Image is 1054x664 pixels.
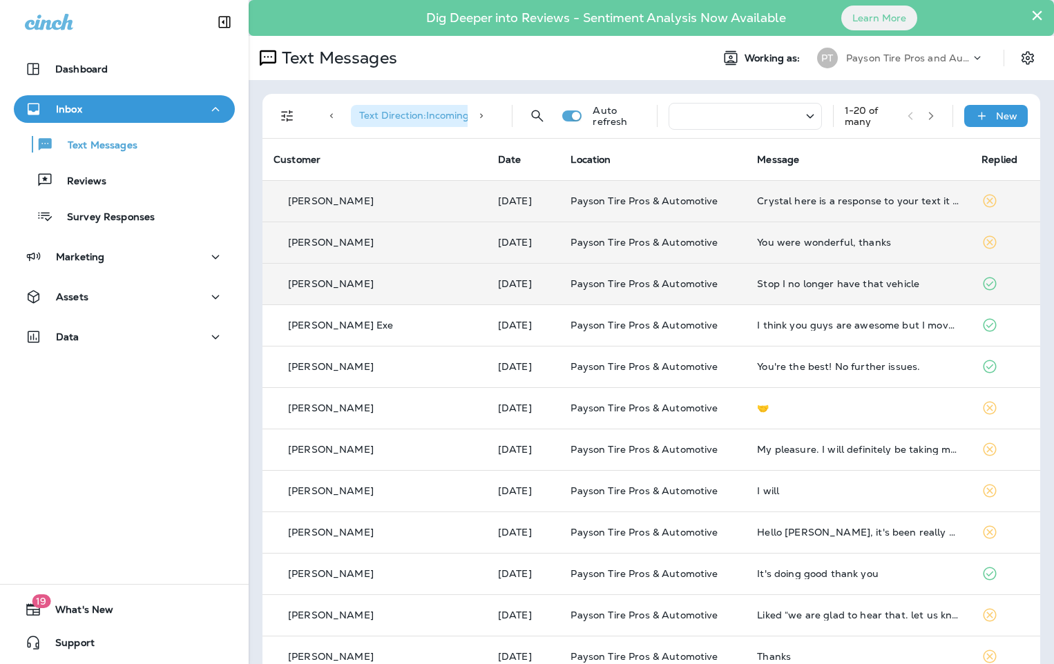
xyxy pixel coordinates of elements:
span: Location [571,153,611,166]
div: Crystal here is a response to your text it has been awhile but it still has a slow leak in the re... [757,195,959,206]
p: Text Messages [54,139,137,153]
p: Oct 2, 2025 12:01 PM [498,444,549,455]
button: Dashboard [14,55,235,83]
span: Message [757,153,799,166]
span: Payson Tire Pros & Automotive [571,567,718,580]
span: Payson Tire Pros & Automotive [571,360,718,373]
p: Oct 2, 2025 01:28 PM [498,402,549,413]
span: 19 [32,594,50,608]
button: Survey Responses [14,202,235,231]
div: You were wonderful, thanks [757,237,959,248]
p: Oct 1, 2025 12:11 PM [498,651,549,662]
span: Text Direction : Incoming [359,109,469,121]
p: Text Messages [276,48,397,68]
div: Text Direction:Incoming [351,105,492,127]
p: Oct 3, 2025 08:27 AM [498,278,549,289]
button: Text Messages [14,130,235,159]
p: Oct 1, 2025 02:24 PM [498,609,549,621]
div: Hello koy, it's been really busy up here in pine building our new home. I'll try to get down ther... [757,527,959,538]
span: Payson Tire Pros & Automotive [571,443,718,456]
button: Reviews [14,166,235,195]
div: I will [757,485,959,496]
button: Search Messages [524,102,551,130]
div: I think you guys are awesome but I moved out of state... thank you for always taking care of me [757,320,959,331]
p: [PERSON_NAME] [288,609,374,621]
p: Dashboard [55,64,108,75]
div: My pleasure. I will definitely be taking my vehicles here from now on [757,444,959,455]
div: Stop I no longer have that vehicle [757,278,959,289]
div: It's doing good thank you [757,568,959,579]
p: Survey Responses [53,211,155,224]
div: You're the best! No further issues. [757,361,959,372]
button: Assets [14,283,235,311]
p: [PERSON_NAME] [288,361,374,372]
span: Customer [274,153,320,166]
span: Payson Tire Pros & Automotive [571,195,718,207]
button: Filters [274,102,301,130]
div: Thanks [757,651,959,662]
button: Settings [1015,46,1040,70]
div: Liked “we are glad to hear that. let us know if we can help you with anything.” [757,609,959,621]
p: Oct 2, 2025 08:31 AM [498,568,549,579]
p: Oct 2, 2025 10:10 AM [498,485,549,496]
p: [PERSON_NAME] [288,278,374,289]
p: [PERSON_NAME] [288,402,374,413]
span: What's New [41,604,113,621]
button: Collapse Sidebar [205,8,244,36]
p: Oct 4, 2025 08:44 AM [498,237,549,248]
div: PT [817,48,838,68]
p: Data [56,331,79,342]
p: Assets [56,291,88,302]
span: Payson Tire Pros & Automotive [571,277,718,290]
button: Inbox [14,95,235,123]
p: Dig Deeper into Reviews - Sentiment Analysis Now Available [386,16,826,20]
p: Inbox [56,104,82,115]
p: [PERSON_NAME] [288,485,374,496]
span: Payson Tire Pros & Automotive [571,485,718,497]
p: [PERSON_NAME] [288,568,374,579]
span: Payson Tire Pros & Automotive [571,319,718,331]
button: 19What's New [14,596,235,623]
div: 1 - 20 of many [845,105,897,127]
button: Data [14,323,235,351]
p: Oct 4, 2025 04:06 PM [498,195,549,206]
button: Learn More [841,6,917,30]
button: Close [1031,4,1044,26]
p: Auto refresh [593,105,645,127]
p: Oct 2, 2025 09:29 AM [498,527,549,538]
span: Date [498,153,521,166]
p: [PERSON_NAME] Exe [288,320,393,331]
p: [PERSON_NAME] [288,195,374,206]
span: Support [41,637,95,654]
button: Marketing [14,243,235,271]
p: Reviews [53,175,106,188]
span: Payson Tire Pros & Automotive [571,526,718,538]
span: Payson Tire Pros & Automotive [571,402,718,414]
p: Marketing [56,251,104,262]
p: [PERSON_NAME] [288,651,374,662]
span: Payson Tire Pros & Automotive [571,650,718,663]
span: Payson Tire Pros & Automotive [571,236,718,248]
p: [PERSON_NAME] [288,444,374,455]
span: Payson Tire Pros & Automotive [571,609,718,621]
p: [PERSON_NAME] [288,527,374,538]
span: Working as: [745,52,803,64]
button: Support [14,629,235,656]
p: New [996,110,1017,121]
p: Oct 3, 2025 08:24 AM [498,361,549,372]
span: Replied [981,153,1017,166]
p: Oct 3, 2025 08:27 AM [498,320,549,331]
p: [PERSON_NAME] [288,237,374,248]
div: 🤝 [757,402,959,413]
p: Payson Tire Pros and Automotive [846,52,970,64]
